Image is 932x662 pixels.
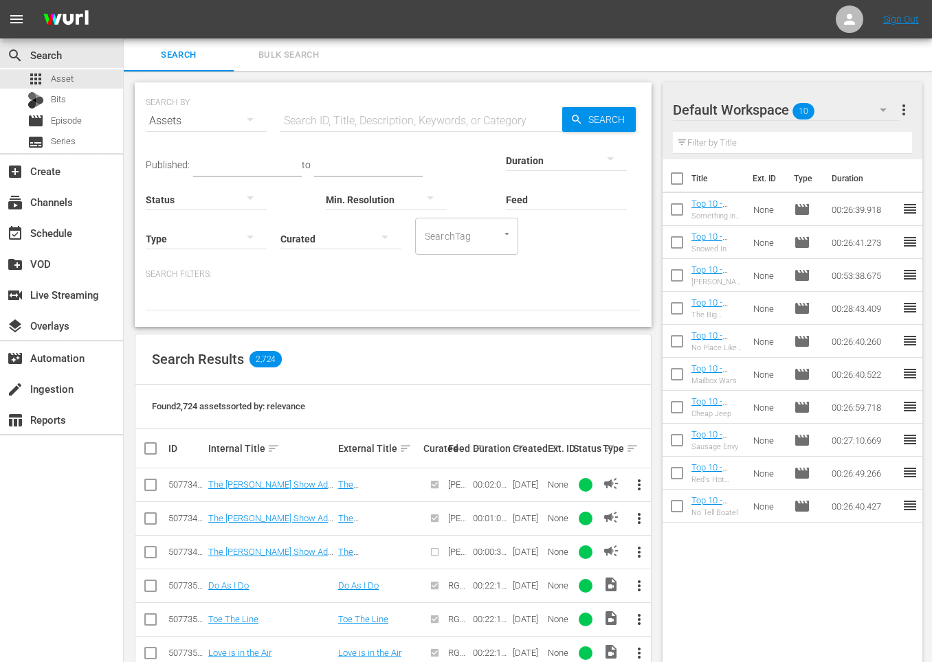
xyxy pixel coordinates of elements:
[691,244,742,253] div: Snowed In
[786,159,823,198] th: Type
[826,358,902,391] td: 00:26:40.522
[7,350,23,367] span: Automation
[691,297,740,359] a: Top 10 - Remastered - TRGS - S01E01 - The Big Outboard
[603,440,619,457] div: Type
[748,259,789,292] td: None
[826,259,902,292] td: 00:53:38.675
[473,440,509,457] div: Duration
[673,91,900,129] div: Default Workspace
[448,479,468,572] span: [PERSON_NAME] Channel Ad Slates
[399,442,412,455] span: sort
[794,498,810,514] span: Episode
[603,576,619,593] span: Video
[691,396,740,448] a: Top 10 - Remastered - TRGS - S10E12 - Cheap Jeep
[548,513,568,523] div: None
[823,159,906,198] th: Duration
[7,381,23,398] span: Ingestion
[902,266,918,283] span: reorder
[51,72,74,86] span: Asset
[631,611,647,628] span: more_vert
[691,376,742,385] div: Mailbox Wars
[548,648,568,658] div: None
[902,332,918,349] span: reorder
[208,547,333,567] a: The [PERSON_NAME] Show Ad Slate Countdown :30
[603,475,619,492] span: AD
[513,547,544,557] div: [DATE]
[473,513,509,523] div: 00:01:00.060
[691,310,742,319] div: The Big Outboard
[513,614,544,624] div: [DATE]
[826,193,902,226] td: 00:26:39.918
[146,269,641,280] p: Search Filters:
[691,277,742,286] div: [PERSON_NAME] Does New Years
[691,159,744,198] th: Title
[168,443,204,454] div: ID
[902,464,918,481] span: reorder
[562,107,636,132] button: Search
[448,547,468,639] span: [PERSON_NAME] Channel Ad Slates
[7,412,23,429] span: Reports
[631,544,647,560] span: more_vert
[338,547,404,588] a: The [PERSON_NAME] Show Ad Slate Countdown :30
[500,227,513,240] button: Open
[623,468,656,501] button: more_vert
[7,163,23,180] span: Create
[826,226,902,259] td: 00:26:41.273
[902,299,918,316] span: reorder
[208,479,333,500] a: The [PERSON_NAME] Show Ad Slate Countdown 2:00
[448,440,469,457] div: Feed
[51,114,82,128] span: Episode
[146,159,190,170] span: Published:
[548,479,568,490] div: None
[583,107,636,132] span: Search
[691,508,742,517] div: No Tell Boatel
[33,3,99,36] img: ans4CAIJ8jUAAAAAAAAAAAAAAAAAAAAAAAAgQb4GAAAAAAAAAAAAAAAAAAAAAAAAJMjXAAAAAAAAAAAAAAAAAAAAAAAAgAT5G...
[748,193,789,226] td: None
[623,569,656,602] button: more_vert
[748,490,789,523] td: None
[794,267,810,284] span: Episode
[826,292,902,325] td: 00:28:43.409
[7,287,23,304] span: Live Streaming
[448,513,468,606] span: [PERSON_NAME] Channel Ad Slates
[146,102,267,140] div: Assets
[51,93,66,106] span: Bits
[896,93,912,126] button: more_vert
[691,495,740,547] a: Top 10 - Remastered - TRGS - S15E04 - No Tell Boatel
[208,513,333,534] a: The [PERSON_NAME] Show Ad Slate Countdown 1:00
[794,234,810,251] span: Episode
[748,457,789,490] td: None
[7,225,23,242] span: Schedule
[748,292,789,325] td: None
[691,343,742,352] div: No Place Like the Home
[473,580,509,591] div: 00:22:14.609
[623,536,656,569] button: more_vert
[27,71,44,87] span: Asset
[748,424,789,457] td: None
[691,212,742,220] div: Something in the Heir
[748,226,789,259] td: None
[302,159,311,170] span: to
[603,509,619,525] span: AD
[691,442,742,451] div: Sausage Envy
[794,399,810,415] span: Episode
[338,614,388,624] a: Toe The Line
[896,102,912,118] span: more_vert
[168,513,204,523] div: 50773413
[744,159,786,198] th: Ext. ID
[902,497,918,514] span: reorder
[513,513,544,523] div: [DATE]
[338,580,379,591] a: Do As I Do
[7,194,23,211] span: Channels
[902,365,918,382] span: reorder
[338,440,419,457] div: External Title
[548,614,568,624] div: None
[473,479,509,490] div: 00:02:00.053
[208,440,334,457] div: Internal Title
[573,440,599,457] div: Status
[902,398,918,415] span: reorder
[794,465,810,481] span: Episode
[208,614,258,624] a: Toe The Line
[27,113,44,129] span: Episode
[748,325,789,358] td: None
